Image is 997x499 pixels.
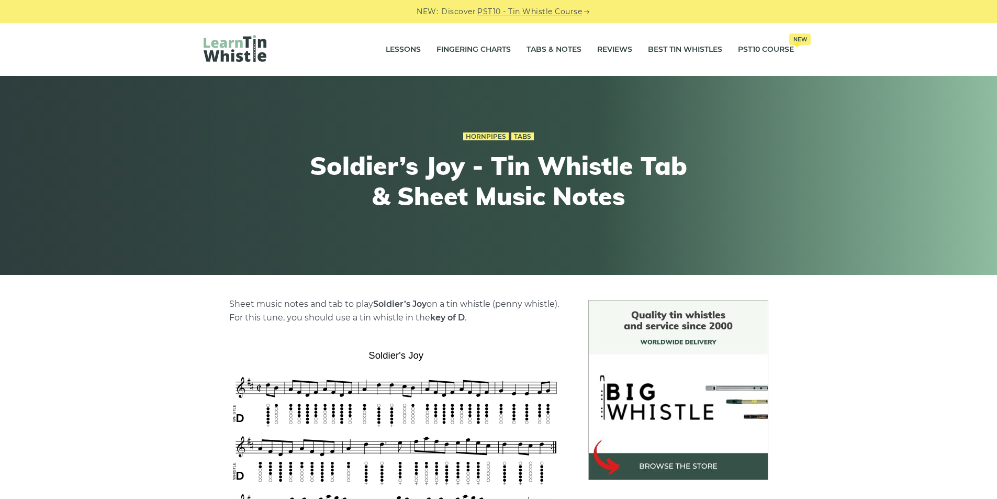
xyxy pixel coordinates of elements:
strong: key of D [430,313,465,323]
a: PST10 CourseNew [738,37,794,63]
a: Best Tin Whistles [648,37,722,63]
a: Tabs & Notes [526,37,581,63]
a: Lessons [386,37,421,63]
p: Sheet music notes and tab to play on a tin whistle (penny whistle). For this tune, you should use... [229,297,563,325]
h1: Soldier’s Joy - Tin Whistle Tab & Sheet Music Notes [306,151,691,211]
a: Reviews [597,37,632,63]
a: Fingering Charts [436,37,511,63]
span: New [789,34,811,45]
a: Tabs [511,132,534,141]
img: BigWhistle Tin Whistle Store [588,300,768,480]
img: LearnTinWhistle.com [204,35,266,62]
strong: Soldier’s Joy [373,299,427,309]
a: Hornpipes [463,132,509,141]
